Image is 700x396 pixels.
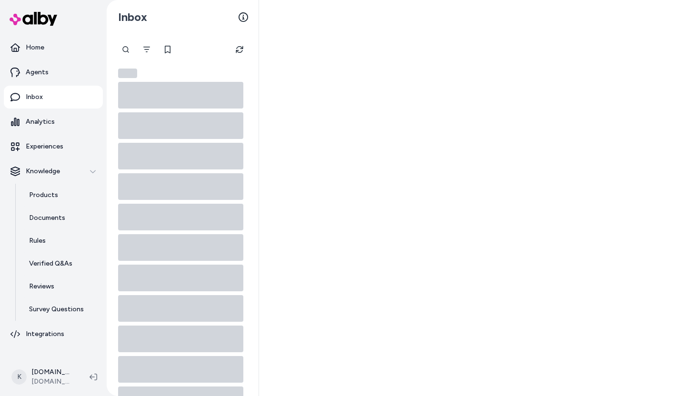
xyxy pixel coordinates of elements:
button: Filter [137,40,156,59]
span: K [11,369,27,385]
p: Home [26,43,44,52]
p: Experiences [26,142,63,151]
p: Knowledge [26,167,60,176]
p: [DOMAIN_NAME] Shopify [31,367,74,377]
img: alby Logo [10,12,57,26]
button: K[DOMAIN_NAME] Shopify[DOMAIN_NAME] [6,362,82,392]
a: Inbox [4,86,103,109]
p: Analytics [26,117,55,127]
a: Analytics [4,110,103,133]
a: Survey Questions [20,298,103,321]
p: Verified Q&As [29,259,72,268]
button: Knowledge [4,160,103,183]
button: Refresh [230,40,249,59]
a: Integrations [4,323,103,346]
span: [DOMAIN_NAME] [31,377,74,386]
p: Documents [29,213,65,223]
a: Documents [20,207,103,229]
p: Products [29,190,58,200]
p: Rules [29,236,46,246]
a: Reviews [20,275,103,298]
a: Products [20,184,103,207]
a: Agents [4,61,103,84]
h2: Inbox [118,10,147,24]
p: Inbox [26,92,43,102]
p: Reviews [29,282,54,291]
p: Survey Questions [29,305,84,314]
p: Integrations [26,329,64,339]
p: Agents [26,68,49,77]
a: Experiences [4,135,103,158]
a: Home [4,36,103,59]
a: Verified Q&As [20,252,103,275]
a: Rules [20,229,103,252]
